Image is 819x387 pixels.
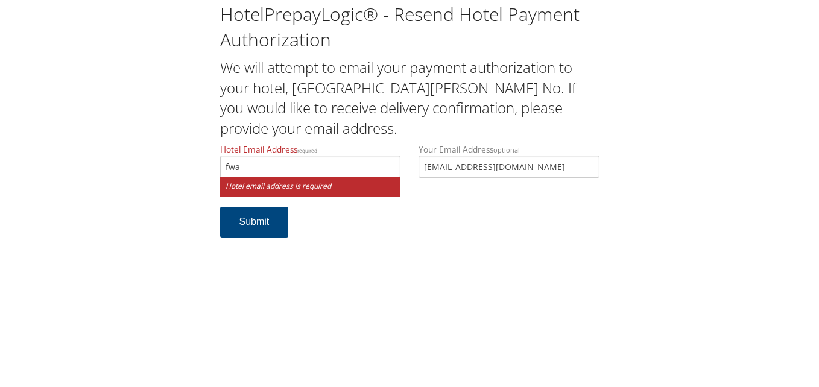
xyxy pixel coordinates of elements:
button: Submit [220,207,289,238]
input: Your Email Addressoptional [419,156,599,178]
small: optional [493,145,520,154]
input: Hotel Email Addressrequired [220,156,401,178]
h2: We will attempt to email your payment authorization to your hotel, [GEOGRAPHIC_DATA][PERSON_NAME]... [220,57,599,138]
label: Hotel Email Address [220,143,401,178]
small: Hotel email address is required [220,177,401,197]
h1: HotelPrepayLogic® - Resend Hotel Payment Authorization [220,2,599,52]
label: Your Email Address [419,143,599,178]
small: required [297,147,317,154]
